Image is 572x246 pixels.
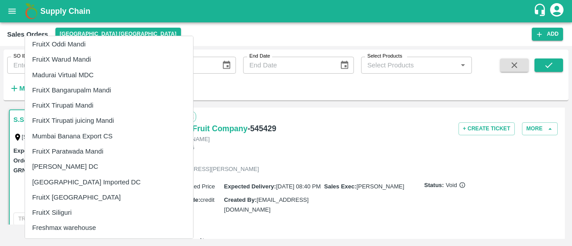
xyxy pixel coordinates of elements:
li: FruitX [GEOGRAPHIC_DATA] [25,190,193,205]
li: Freshmax warehouse [25,220,193,235]
li: FruitX Siliguri [25,205,193,220]
li: FruitX Tirupati Mandi [25,98,193,113]
li: Mumbai Banana Export CS [25,129,193,144]
li: FruitX Paratwada Mandi [25,144,193,159]
li: FruitX Tirupati juicing Mandi [25,113,193,128]
li: FruitX Oddi Mandi [25,37,193,52]
li: FruitX Warud Mandi [25,52,193,67]
li: Madurai Virtual MDC [25,67,193,83]
li: [GEOGRAPHIC_DATA] Imported DC [25,175,193,190]
li: FruitX Bangarupalm Mandi [25,83,193,98]
li: [PERSON_NAME] DC [25,159,193,174]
